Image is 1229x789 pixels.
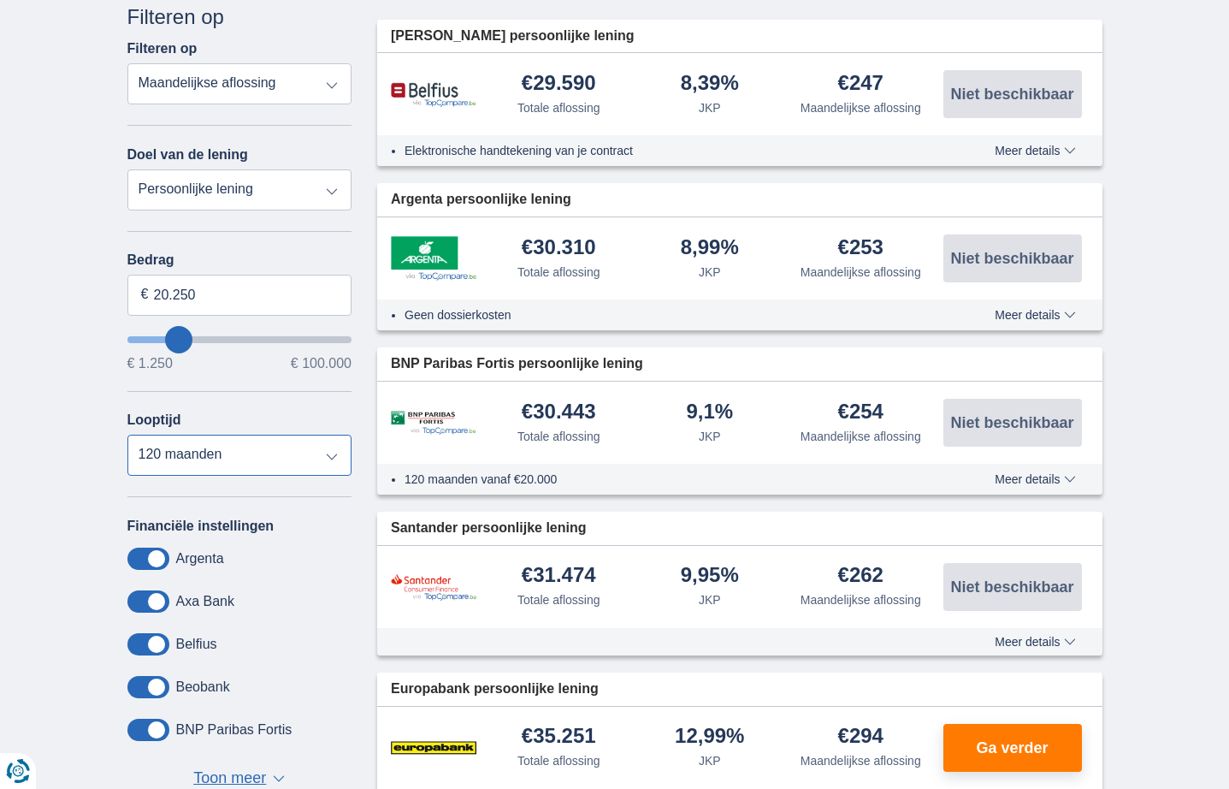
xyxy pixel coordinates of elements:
[943,724,1082,772] button: Ga verder
[982,308,1088,322] button: Meer details
[127,336,352,343] input: wantToBorrow
[127,519,275,534] label: Financiële instellingen
[943,563,1082,611] button: Niet beschikbaar
[943,399,1082,447] button: Niet beschikbaar
[176,551,224,567] label: Argenta
[699,264,721,281] div: JKP
[801,752,921,769] div: Maandelijkse aflossing
[522,237,596,260] div: €30.310
[517,752,600,769] div: Totale aflossing
[995,145,1075,157] span: Meer details
[675,726,744,749] div: 12,99%
[522,565,596,588] div: €31.474
[943,234,1082,282] button: Niet beschikbaar
[176,679,230,695] label: Beobank
[681,237,739,260] div: 8,99%
[943,70,1082,118] button: Niet beschikbaar
[838,73,883,96] div: €247
[391,190,571,210] span: Argenta persoonlijke lening
[995,309,1075,321] span: Meer details
[517,428,600,445] div: Totale aflossing
[950,86,1073,102] span: Niet beschikbaar
[801,428,921,445] div: Maandelijkse aflossing
[522,726,596,749] div: €35.251
[801,591,921,608] div: Maandelijkse aflossing
[517,591,600,608] div: Totale aflossing
[127,357,173,371] span: € 1.250
[391,27,634,46] span: [PERSON_NAME] persoonlijke lening
[176,594,234,609] label: Axa Bank
[391,519,587,538] span: Santander persoonlijke lening
[838,237,883,260] div: €253
[681,73,739,96] div: 8,39%
[141,285,149,305] span: €
[699,99,721,116] div: JKP
[686,401,733,424] div: 9,1%
[391,727,476,769] img: product.pl.alt Europabank
[522,73,596,96] div: €29.590
[699,752,721,769] div: JKP
[405,306,932,323] li: Geen dossierkosten
[838,401,883,424] div: €254
[950,251,1073,266] span: Niet beschikbaar
[391,573,476,600] img: product.pl.alt Santander
[391,411,476,436] img: product.pl.alt BNP Paribas Fortis
[405,142,932,159] li: Elektronische handtekening van je contract
[127,147,248,163] label: Doel van de lening
[982,472,1088,486] button: Meer details
[950,579,1073,595] span: Niet beschikbaar
[801,99,921,116] div: Maandelijkse aflossing
[273,775,285,782] span: ▼
[391,82,476,107] img: product.pl.alt Belfius
[517,99,600,116] div: Totale aflossing
[995,473,1075,485] span: Meer details
[391,354,643,374] span: BNP Paribas Fortis persoonlijke lening
[176,722,292,738] label: BNP Paribas Fortis
[976,740,1048,756] span: Ga verder
[127,3,352,32] div: Filteren op
[681,565,739,588] div: 9,95%
[391,236,476,281] img: product.pl.alt Argenta
[176,637,217,652] label: Belfius
[517,264,600,281] div: Totale aflossing
[291,357,352,371] span: € 100.000
[950,415,1073,430] span: Niet beschikbaar
[522,401,596,424] div: €30.443
[405,471,932,488] li: 120 maanden vanaf €20.000
[838,726,883,749] div: €294
[127,252,352,268] label: Bedrag
[995,636,1075,648] span: Meer details
[699,591,721,608] div: JKP
[699,428,721,445] div: JKP
[801,264,921,281] div: Maandelijkse aflossing
[982,635,1088,649] button: Meer details
[838,565,883,588] div: €262
[127,41,198,56] label: Filteren op
[127,412,181,428] label: Looptijd
[391,679,599,699] span: Europabank persoonlijke lening
[982,144,1088,157] button: Meer details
